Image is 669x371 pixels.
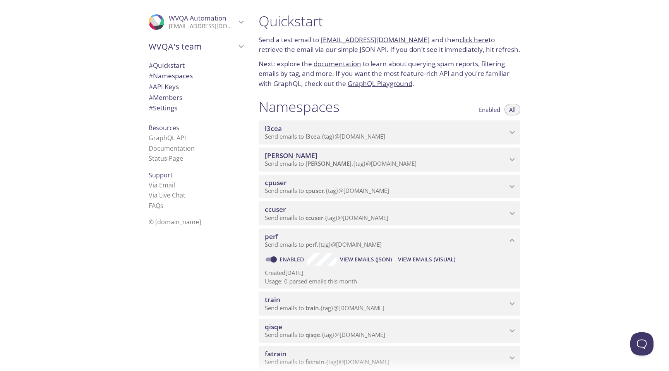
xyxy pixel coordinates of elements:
div: perf namespace [259,228,520,252]
span: train [265,295,280,304]
a: Status Page [149,154,183,163]
a: Via Live Chat [149,191,185,199]
div: qisqe namespace [259,319,520,343]
p: Send a test email to and then to retrieve the email via our simple JSON API. If you don't see it ... [259,35,520,55]
div: API Keys [142,81,249,92]
span: © [DOMAIN_NAME] [149,218,201,226]
span: ccuser [265,205,286,214]
span: ccuser [305,214,323,222]
p: Next: explore the to learn about querying spam reports, filtering emails by tag, and more. If you... [259,59,520,89]
div: cpuser namespace [259,175,520,199]
span: # [149,82,153,91]
h1: Quickstart [259,12,520,30]
button: View Emails (JSON) [337,253,395,266]
span: s [160,201,163,210]
span: Send emails to . {tag} @[DOMAIN_NAME] [265,331,385,338]
span: l3cea [305,132,320,140]
a: click here [460,35,489,44]
span: cpuser [305,187,324,194]
div: train namespace [259,292,520,316]
span: perf [305,240,317,248]
div: Namespaces [142,70,249,81]
span: Settings [149,103,177,112]
a: GraphQL Playground [348,79,412,88]
span: WVQA Automation [169,14,226,22]
div: l3cea namespace [259,120,520,144]
span: [PERSON_NAME] [265,151,317,160]
div: Team Settings [142,103,249,113]
p: Created [DATE] [265,269,514,277]
span: Send emails to . {tag} @[DOMAIN_NAME] [265,187,389,194]
span: Send emails to . {tag} @[DOMAIN_NAME] [265,214,388,222]
div: fatrain namespace [259,346,520,370]
p: [EMAIL_ADDRESS][DOMAIN_NAME] [169,22,236,30]
div: WVQA's team [142,36,249,57]
div: Members [142,92,249,103]
a: FAQ [149,201,163,210]
span: # [149,103,153,112]
h1: Namespaces [259,98,340,115]
span: perf [265,232,278,241]
span: View Emails (Visual) [398,255,455,264]
span: Send emails to . {tag} @[DOMAIN_NAME] [265,132,385,140]
span: Send emails to . {tag} @[DOMAIN_NAME] [265,240,382,248]
div: ccuser namespace [259,201,520,225]
div: fauser namespace [259,148,520,172]
span: fatrain [265,349,286,358]
button: View Emails (Visual) [395,253,458,266]
span: Quickstart [149,61,185,70]
a: Documentation [149,144,195,153]
div: WVQA Automation [142,9,249,35]
a: [EMAIL_ADDRESS][DOMAIN_NAME] [321,35,430,44]
span: Send emails to . {tag} @[DOMAIN_NAME] [265,304,384,312]
iframe: Help Scout Beacon - Open [630,332,654,356]
span: [PERSON_NAME] [305,160,352,167]
span: qisqe [265,322,282,331]
span: WVQA's team [149,41,236,52]
span: # [149,93,153,102]
span: cpuser [265,178,286,187]
span: API Keys [149,82,179,91]
span: # [149,61,153,70]
a: Via Email [149,181,175,189]
span: Send emails to . {tag} @[DOMAIN_NAME] [265,160,417,167]
p: Usage: 0 parsed emails this month [265,277,514,285]
span: Resources [149,124,179,132]
a: documentation [314,59,361,68]
span: Namespaces [149,71,193,80]
span: qisqe [305,331,320,338]
button: All [504,104,520,115]
span: l3cea [265,124,282,133]
button: Enabled [474,104,505,115]
div: Quickstart [142,60,249,71]
span: train [305,304,319,312]
a: Enabled [278,256,307,263]
span: View Emails (JSON) [340,255,392,264]
a: GraphQL API [149,134,186,142]
span: Support [149,171,173,179]
span: Members [149,93,182,102]
span: # [149,71,153,80]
